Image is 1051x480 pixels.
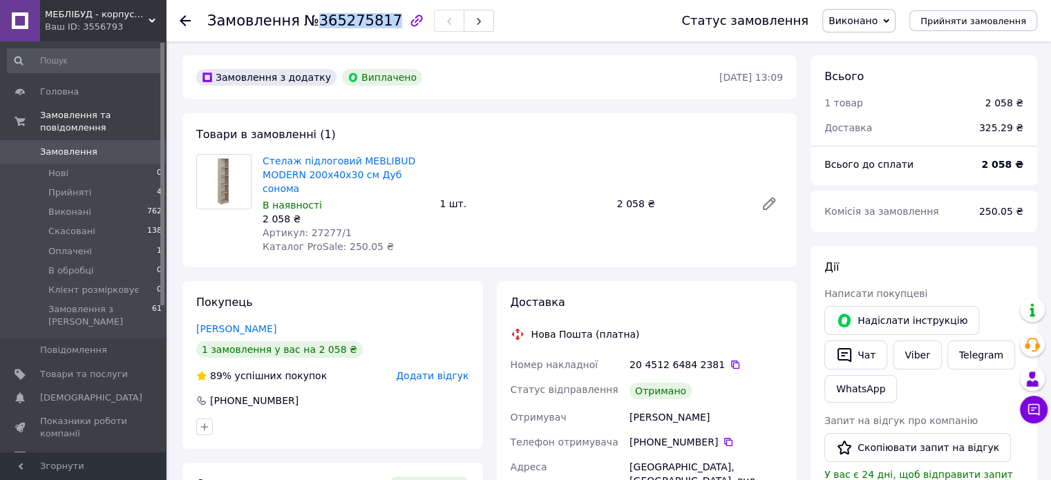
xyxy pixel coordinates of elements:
[511,436,618,448] span: Телефон отримувача
[824,97,863,108] span: 1 товар
[612,194,750,213] div: 2 058 ₴
[48,284,140,296] span: Клієнт розмірковує
[180,14,191,28] div: Повернутися назад
[197,155,251,209] img: Стелаж підлоговий MEBLIBUD MODERN 200х40х30 см Дуб сонома
[196,296,253,309] span: Покупець
[920,16,1026,26] span: Прийняти замовлення
[1020,396,1048,423] button: Чат з покупцем
[196,128,336,141] span: Товари в замовленні (1)
[971,113,1032,143] div: 325.29 ₴
[824,340,887,369] button: Чат
[40,344,107,356] span: Повідомлення
[985,96,1023,110] div: 2 058 ₴
[157,186,162,199] span: 4
[147,206,162,218] span: 762
[824,375,897,403] a: WhatsApp
[824,206,939,217] span: Комісія за замовлення
[48,265,94,277] span: В обробці
[196,69,337,86] div: Замовлення з додатку
[824,122,872,133] span: Доставка
[45,21,166,33] div: Ваш ID: 3556793
[196,369,327,383] div: успішних покупок
[434,194,611,213] div: 1 шт.
[719,72,783,83] time: [DATE] 13:09
[824,288,927,299] span: Написати покупцеві
[40,368,128,381] span: Товари та послуги
[157,284,162,296] span: 0
[528,327,643,341] div: Нова Пошта (платна)
[48,225,95,238] span: Скасовані
[40,109,166,134] span: Замовлення та повідомлення
[627,405,786,430] div: [PERSON_NAME]
[48,303,152,328] span: Замовлення з [PERSON_NAME]
[196,323,276,334] a: [PERSON_NAME]
[893,340,941,369] a: Viber
[207,12,300,29] span: Замовлення
[824,260,839,273] span: Дії
[981,159,1023,170] b: 2 058 ₴
[681,14,808,28] div: Статус замовлення
[48,245,92,258] span: Оплачені
[40,146,97,158] span: Замовлення
[511,412,567,423] span: Отримувач
[511,359,598,370] span: Номер накладної
[755,190,783,218] a: Редагувати
[263,241,394,252] span: Каталог ProSale: 250.05 ₴
[824,159,913,170] span: Всього до сплати
[829,15,878,26] span: Виконано
[629,383,692,399] div: Отримано
[511,461,547,472] span: Адреса
[48,206,91,218] span: Виконані
[157,167,162,180] span: 0
[511,384,618,395] span: Статус відправлення
[157,245,162,258] span: 1
[48,167,68,180] span: Нові
[196,341,363,358] div: 1 замовлення у вас на 2 058 ₴
[824,415,978,426] span: Запит на відгук про компанію
[263,200,322,211] span: В наявності
[824,70,864,83] span: Всього
[629,435,783,449] div: [PHONE_NUMBER]
[263,227,352,238] span: Артикул: 27277/1
[40,86,79,98] span: Головна
[157,265,162,277] span: 0
[824,306,979,335] button: Надіслати інструкцію
[396,370,468,381] span: Додати відгук
[40,451,76,463] span: Відгуки
[147,225,162,238] span: 138
[979,206,1023,217] span: 250.05 ₴
[304,12,402,29] span: №365275817
[263,212,428,226] div: 2 058 ₴
[7,48,163,73] input: Пошук
[629,358,783,372] div: 20 4512 6484 2381
[824,433,1011,462] button: Скопіювати запит на відгук
[909,10,1037,31] button: Прийняти замовлення
[48,186,91,199] span: Прийняті
[511,296,565,309] span: Доставка
[209,394,300,407] div: [PHONE_NUMBER]
[342,69,422,86] div: Виплачено
[45,8,149,21] span: МЕБЛІБУД - корпусні меблі від виробника
[152,303,162,328] span: 61
[947,340,1015,369] a: Telegram
[40,392,142,404] span: [DEMOGRAPHIC_DATA]
[210,370,231,381] span: 89%
[263,155,415,194] a: Стелаж підлоговий MEBLIBUD MODERN 200х40х30 см Дуб сонома
[40,415,128,440] span: Показники роботи компанії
